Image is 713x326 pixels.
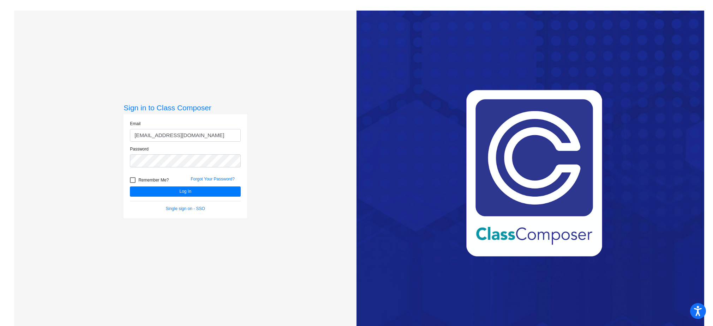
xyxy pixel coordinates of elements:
[130,121,140,127] label: Email
[130,146,149,152] label: Password
[124,103,247,112] h3: Sign in to Class Composer
[166,206,205,211] a: Single sign on - SSO
[130,186,241,197] button: Log In
[138,176,169,184] span: Remember Me?
[191,177,235,182] a: Forgot Your Password?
